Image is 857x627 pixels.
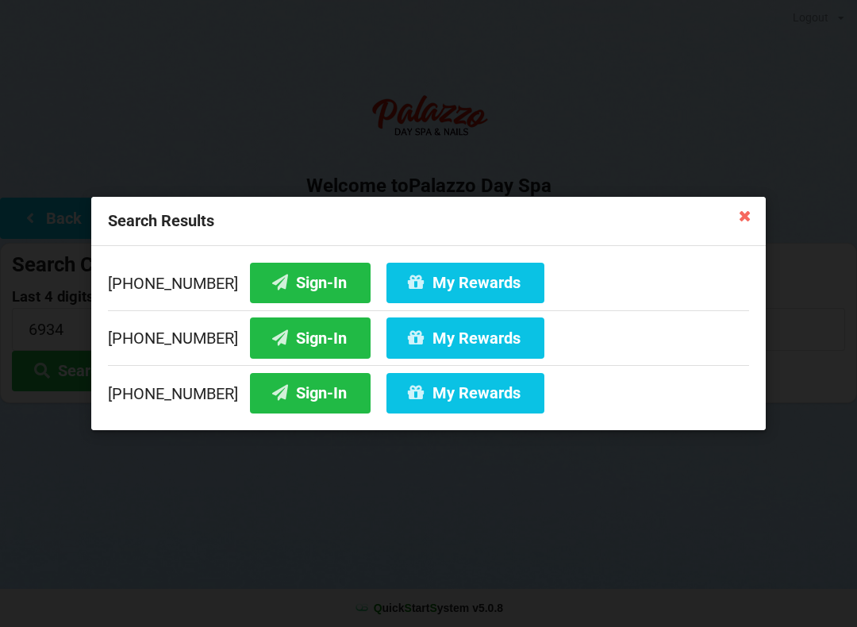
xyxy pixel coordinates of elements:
[250,263,371,303] button: Sign-In
[108,263,749,310] div: [PHONE_NUMBER]
[91,197,766,246] div: Search Results
[108,310,749,366] div: [PHONE_NUMBER]
[250,317,371,358] button: Sign-In
[386,373,544,414] button: My Rewards
[386,317,544,358] button: My Rewards
[250,373,371,414] button: Sign-In
[108,365,749,414] div: [PHONE_NUMBER]
[386,263,544,303] button: My Rewards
